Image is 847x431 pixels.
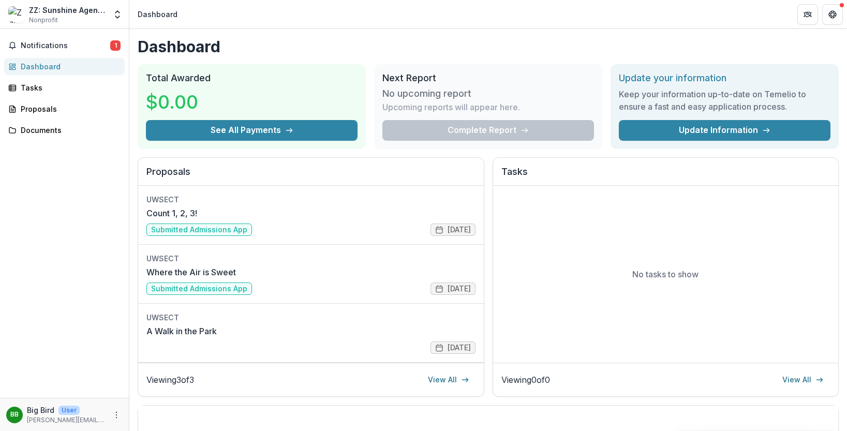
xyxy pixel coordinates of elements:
h3: No upcoming report [382,88,471,99]
a: A Walk in the Park [146,325,217,337]
a: Where the Air is Sweet [146,266,236,278]
div: Dashboard [21,61,116,72]
span: Notifications [21,41,110,50]
button: More [110,409,123,421]
div: Dashboard [138,9,177,20]
h2: Tasks [501,166,830,186]
h2: Update your information [619,72,830,84]
div: ZZ: Sunshine Agency of Southeastern [US_STATE] [29,5,106,16]
p: User [58,406,80,415]
div: Proposals [21,103,116,114]
p: Upcoming reports will appear here. [382,101,520,113]
h3: $0.00 [146,88,224,116]
h3: Keep your information up-to-date on Temelio to ensure a fast and easy application process. [619,88,830,113]
p: No tasks to show [632,268,699,280]
a: Count 1, 2, 3! [146,207,197,219]
button: Open entity switcher [110,4,125,25]
button: Get Help [822,4,843,25]
p: Big Bird [27,405,54,415]
a: View All [776,371,830,388]
a: Proposals [4,100,125,117]
a: Tasks [4,79,125,96]
nav: breadcrumb [133,7,182,22]
a: Update Information [619,120,830,141]
div: Big Bird [10,411,19,418]
button: Partners [797,4,818,25]
div: Tasks [21,82,116,93]
h2: Proposals [146,166,475,186]
p: Viewing 0 of 0 [501,374,550,386]
p: Viewing 3 of 3 [146,374,194,386]
button: See All Payments [146,120,358,141]
span: 1 [110,40,121,51]
span: Nonprofit [29,16,58,25]
h2: Next Report [382,72,594,84]
a: View All [422,371,475,388]
p: [PERSON_NAME][EMAIL_ADDRESS][PERSON_NAME][DOMAIN_NAME] [27,415,106,425]
a: Documents [4,122,125,139]
h2: Total Awarded [146,72,358,84]
button: Notifications1 [4,37,125,54]
h1: Dashboard [138,37,839,56]
a: Dashboard [4,58,125,75]
img: ZZ: Sunshine Agency of Southeastern Connecticut [8,6,25,23]
div: Documents [21,125,116,136]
